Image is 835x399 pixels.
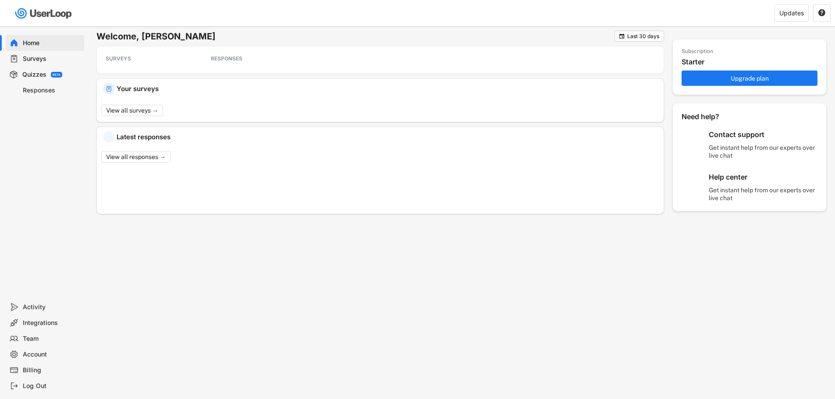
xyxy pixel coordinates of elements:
img: userloop-logo-01.svg [13,4,75,22]
div: Your surveys [117,85,657,92]
div: Team [23,335,81,343]
div: Surveys [23,55,81,63]
div: Home [23,39,81,47]
div: Get instant help from our experts over live chat [709,186,818,202]
div: Contact support [709,130,818,139]
text:  [619,33,625,39]
button:  [818,9,826,17]
button:  [618,33,625,39]
div: Activity [23,303,81,311]
div: Integrations [23,319,81,327]
div: Log Out [23,382,81,390]
button: Upgrade plan [682,71,817,86]
div: Need help? [682,112,743,121]
div: Subscription [682,48,713,55]
h6: Welcome, [PERSON_NAME] [96,31,615,42]
div: Get instant help from our experts over live chat [709,144,818,159]
div: RESPONSES [211,55,290,62]
div: SURVEYS [106,55,185,62]
div: Account [23,350,81,359]
img: yH5BAEAAAAALAAAAAABAAEAAAIBRAA7 [682,179,704,196]
button: View all responses → [101,151,171,162]
img: yH5BAEAAAAALAAAAAABAAEAAAIBRAA7 [682,136,704,154]
div: Latest responses [117,134,657,140]
text:  [818,9,825,17]
button: View all surveys → [101,105,163,116]
div: Updates [779,10,804,16]
div: BETA [53,73,60,76]
div: Quizzes [22,71,46,79]
div: Last 30 days [627,34,659,39]
div: Help center [709,173,818,182]
div: Billing [23,366,81,374]
div: Responses [23,86,81,95]
div: Starter [682,57,822,67]
img: yH5BAEAAAAALAAAAAABAAEAAAIBRAA7 [106,134,112,140]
